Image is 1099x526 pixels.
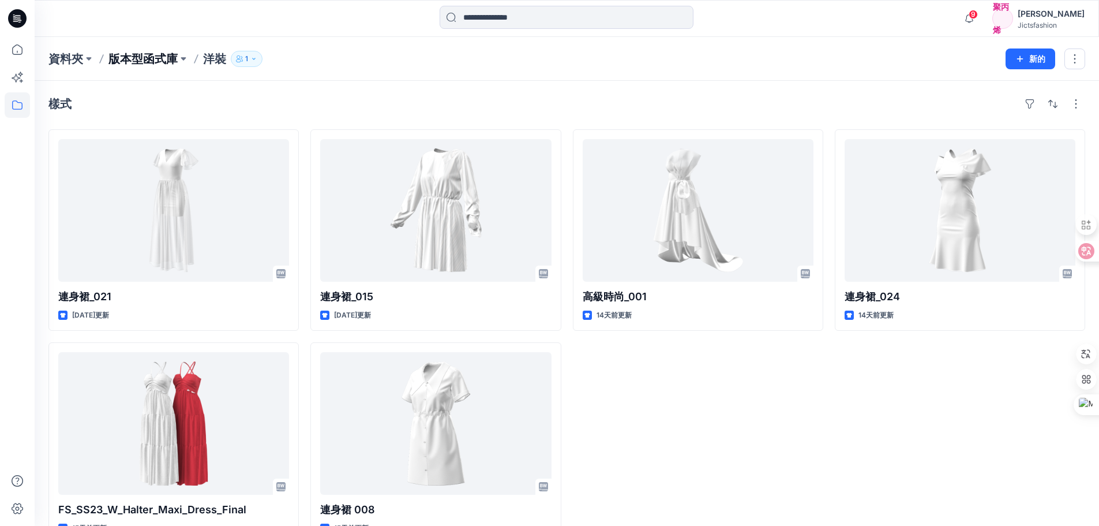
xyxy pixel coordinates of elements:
[1018,9,1085,18] font: [PERSON_NAME]
[58,503,246,516] font: FS_SS23_W_Halter_Maxi_Dress_Final
[993,2,1009,35] font: 聚丙烯
[48,97,72,111] font: 樣式
[245,54,248,63] font: 1
[108,51,178,67] a: 版本型函式庫
[58,352,289,495] a: FS_SS23_W_Halter_Maxi_Dress_Final
[583,290,647,303] font: 高級時尚_001
[231,51,262,67] button: 1
[203,52,226,66] font: 洋裝
[320,290,373,303] font: 連身裙_015
[320,503,375,516] font: 連身裙 008
[48,52,83,66] font: 資料夾
[583,139,813,282] a: 高級時尚_001
[1018,21,1057,29] font: Jictsfashion
[858,311,894,319] font: 14天前更新
[320,139,551,282] a: 連身裙_015
[971,10,976,18] font: 9
[72,311,109,319] font: [DATE]更新
[108,52,178,66] font: 版本型函式庫
[845,139,1075,282] a: 連身裙_024
[845,290,900,303] font: 連身裙_024
[597,311,632,319] font: 14天前更新
[58,139,289,282] a: 連身裙_021
[58,290,111,303] font: 連身裙_021
[334,311,371,319] font: [DATE]更新
[48,51,83,67] a: 資料夾
[1006,49,1055,69] button: 新的
[320,352,551,495] a: 連身裙 008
